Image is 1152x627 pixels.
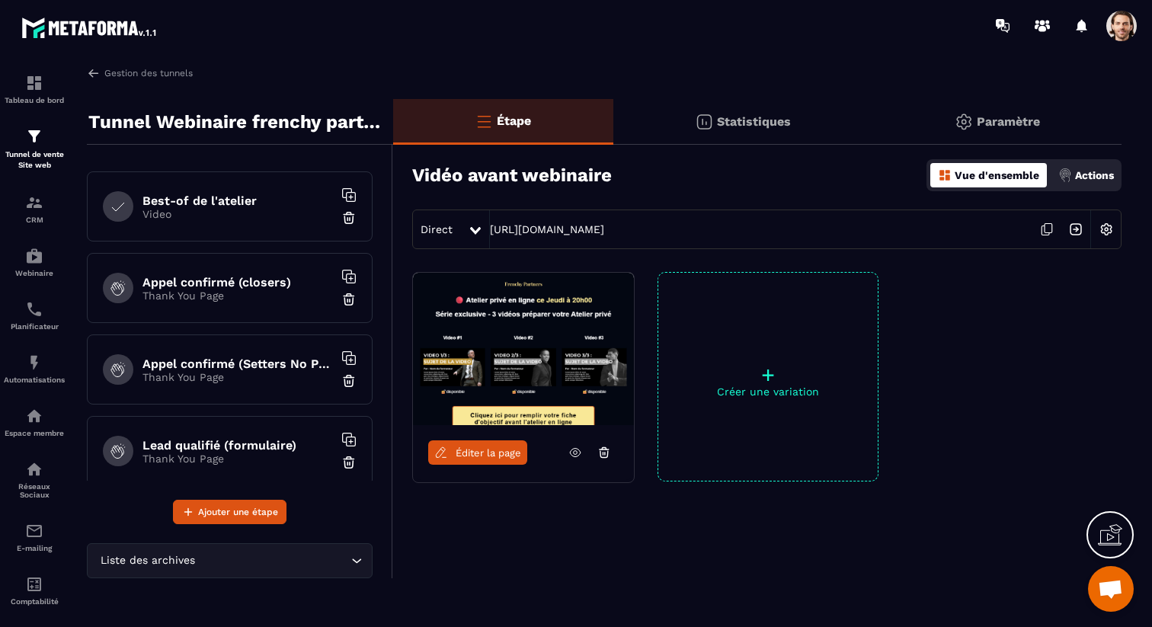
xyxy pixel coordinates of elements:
h6: Best-of de l'atelier [142,194,333,208]
a: Gestion des tunnels [87,66,193,80]
img: scheduler [25,300,43,318]
img: formation [25,127,43,146]
input: Search for option [198,552,347,569]
span: Liste des archives [97,552,198,569]
img: bars-o.4a397970.svg [475,112,493,130]
div: Search for option [87,543,373,578]
img: logo [21,14,158,41]
p: Planificateur [4,322,65,331]
p: + [658,364,878,385]
img: trash [341,373,357,389]
p: Étape [497,114,531,128]
p: Video [142,208,333,220]
p: Comptabilité [4,597,65,606]
button: Ajouter une étape [173,500,286,524]
p: Thank You Page [142,371,333,383]
a: emailemailE-mailing [4,510,65,564]
a: social-networksocial-networkRéseaux Sociaux [4,449,65,510]
img: actions.d6e523a2.png [1058,168,1072,182]
img: accountant [25,575,43,593]
img: automations [25,407,43,425]
a: [URL][DOMAIN_NAME] [490,223,604,235]
img: trash [341,455,357,470]
p: Webinaire [4,269,65,277]
img: trash [341,210,357,226]
h6: Appel confirmé (Setters No Pixel/tracking) [142,357,333,371]
a: automationsautomationsEspace membre [4,395,65,449]
a: formationformationCRM [4,182,65,235]
p: Tunnel Webinaire frenchy partners [88,107,382,137]
img: formation [25,74,43,92]
p: Espace membre [4,429,65,437]
p: Statistiques [717,114,791,129]
a: automationsautomationsWebinaire [4,235,65,289]
p: Automatisations [4,376,65,384]
p: Actions [1075,169,1114,181]
img: setting-w.858f3a88.svg [1092,215,1121,244]
span: Direct [421,223,453,235]
p: Créer une variation [658,385,878,398]
img: formation [25,194,43,212]
a: automationsautomationsAutomatisations [4,342,65,395]
a: formationformationTunnel de vente Site web [4,116,65,182]
a: Éditer la page [428,440,527,465]
p: E-mailing [4,544,65,552]
p: CRM [4,216,65,224]
p: Thank You Page [142,290,333,302]
img: stats.20deebd0.svg [695,113,713,131]
img: social-network [25,460,43,478]
p: Vue d'ensemble [955,169,1039,181]
img: image [413,273,634,425]
p: Thank You Page [142,453,333,465]
h6: Lead qualifié (formulaire) [142,438,333,453]
img: automations [25,353,43,372]
a: schedulerschedulerPlanificateur [4,289,65,342]
div: Ouvrir le chat [1088,566,1134,612]
img: arrow [87,66,101,80]
img: automations [25,247,43,265]
h3: Vidéo avant webinaire [412,165,612,186]
span: Ajouter une étape [198,504,278,520]
img: trash [341,292,357,307]
p: Tableau de bord [4,96,65,104]
a: formationformationTableau de bord [4,62,65,116]
a: accountantaccountantComptabilité [4,564,65,617]
img: setting-gr.5f69749f.svg [955,113,973,131]
p: Tunnel de vente Site web [4,149,65,171]
h6: Appel confirmé (closers) [142,275,333,290]
span: Éditer la page [456,447,521,459]
img: dashboard-orange.40269519.svg [938,168,952,182]
p: Réseaux Sociaux [4,482,65,499]
p: Paramètre [977,114,1040,129]
img: email [25,522,43,540]
img: arrow-next.bcc2205e.svg [1061,215,1090,244]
